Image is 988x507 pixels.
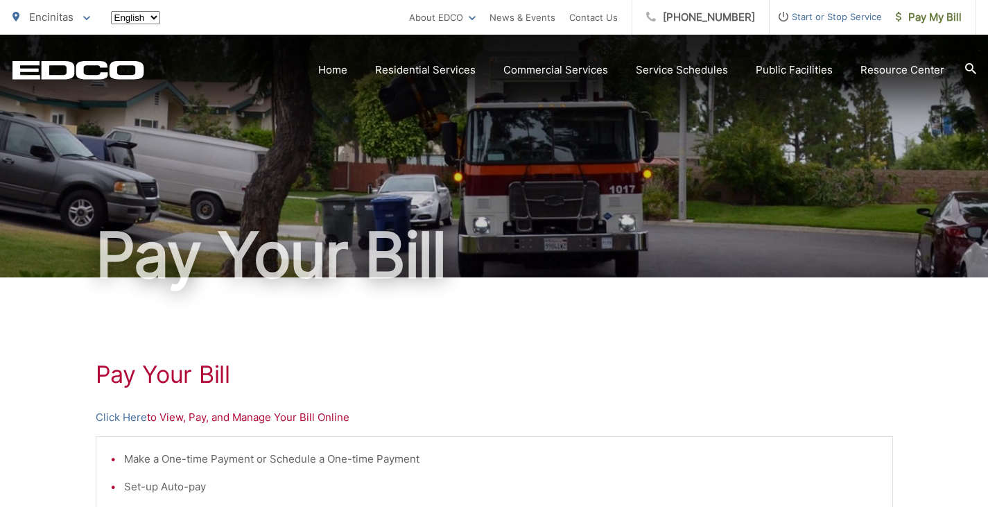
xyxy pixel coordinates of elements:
[111,11,160,24] select: Select a language
[409,9,476,26] a: About EDCO
[896,9,962,26] span: Pay My Bill
[124,451,878,467] li: Make a One-time Payment or Schedule a One-time Payment
[860,62,944,78] a: Resource Center
[96,409,893,426] p: to View, Pay, and Manage Your Bill Online
[489,9,555,26] a: News & Events
[124,479,878,495] li: Set-up Auto-pay
[12,60,144,80] a: EDCD logo. Return to the homepage.
[12,221,976,290] h1: Pay Your Bill
[569,9,618,26] a: Contact Us
[636,62,728,78] a: Service Schedules
[503,62,608,78] a: Commercial Services
[96,409,147,426] a: Click Here
[756,62,833,78] a: Public Facilities
[375,62,476,78] a: Residential Services
[318,62,347,78] a: Home
[29,10,73,24] span: Encinitas
[96,361,893,388] h1: Pay Your Bill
